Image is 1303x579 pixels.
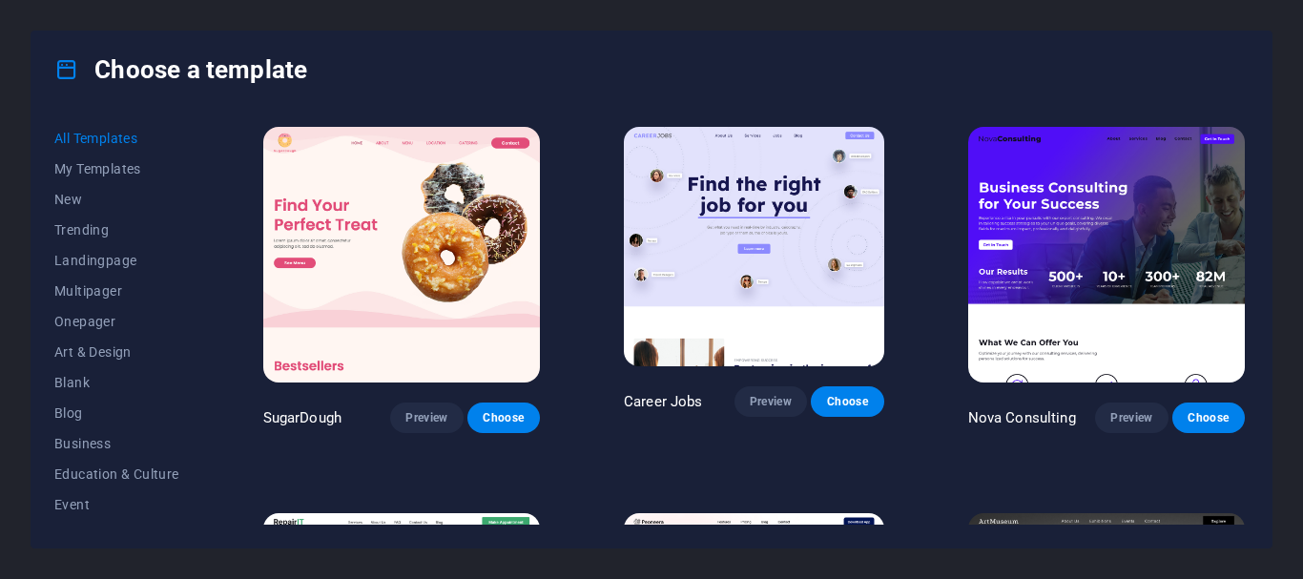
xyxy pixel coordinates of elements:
[54,184,179,215] button: New
[54,253,179,268] span: Landingpage
[54,398,179,428] button: Blog
[405,410,447,425] span: Preview
[750,394,792,409] span: Preview
[54,245,179,276] button: Landingpage
[1172,403,1245,433] button: Choose
[54,367,179,398] button: Blank
[1188,410,1230,425] span: Choose
[54,436,179,451] span: Business
[968,127,1245,383] img: Nova Consulting
[390,403,463,433] button: Preview
[54,276,179,306] button: Multipager
[467,403,540,433] button: Choose
[54,192,179,207] span: New
[54,459,179,489] button: Education & Culture
[624,127,884,366] img: Career Jobs
[54,131,179,146] span: All Templates
[54,344,179,360] span: Art & Design
[263,408,341,427] p: SugarDough
[1095,403,1168,433] button: Preview
[54,161,179,176] span: My Templates
[968,408,1076,427] p: Nova Consulting
[54,497,179,512] span: Event
[54,54,307,85] h4: Choose a template
[54,428,179,459] button: Business
[54,337,179,367] button: Art & Design
[826,394,868,409] span: Choose
[54,489,179,520] button: Event
[54,375,179,390] span: Blank
[54,215,179,245] button: Trending
[54,405,179,421] span: Blog
[54,222,179,238] span: Trending
[54,314,179,329] span: Onepager
[54,520,179,550] button: Gastronomy
[54,283,179,299] span: Multipager
[54,154,179,184] button: My Templates
[811,386,883,417] button: Choose
[734,386,807,417] button: Preview
[54,306,179,337] button: Onepager
[263,127,540,383] img: SugarDough
[624,392,703,411] p: Career Jobs
[54,123,179,154] button: All Templates
[1110,410,1152,425] span: Preview
[54,466,179,482] span: Education & Culture
[483,410,525,425] span: Choose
